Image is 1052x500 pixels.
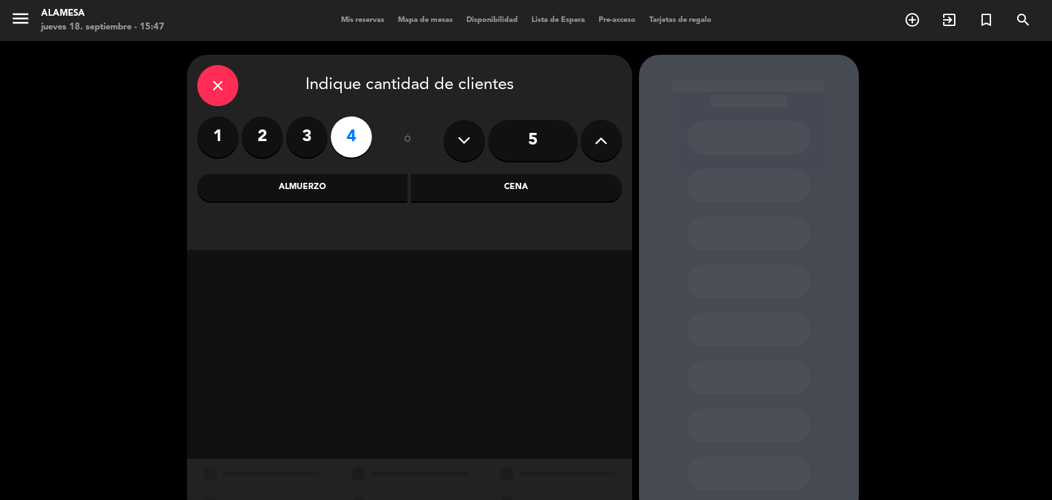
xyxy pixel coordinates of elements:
[210,77,226,94] i: close
[460,16,525,24] span: Disponibilidad
[242,116,283,158] label: 2
[411,174,622,201] div: Cena
[41,21,164,34] div: jueves 18. septiembre - 15:47
[1015,12,1031,28] i: search
[10,8,31,29] i: menu
[978,12,994,28] i: turned_in_not
[941,12,957,28] i: exit_to_app
[334,16,391,24] span: Mis reservas
[386,116,430,164] div: ó
[41,7,164,21] div: Alamesa
[592,16,642,24] span: Pre-acceso
[197,174,408,201] div: Almuerzo
[286,116,327,158] label: 3
[331,116,372,158] label: 4
[197,65,622,106] div: Indique cantidad de clientes
[197,116,238,158] label: 1
[525,16,592,24] span: Lista de Espera
[391,16,460,24] span: Mapa de mesas
[642,16,718,24] span: Tarjetas de regalo
[904,12,920,28] i: add_circle_outline
[10,8,31,34] button: menu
